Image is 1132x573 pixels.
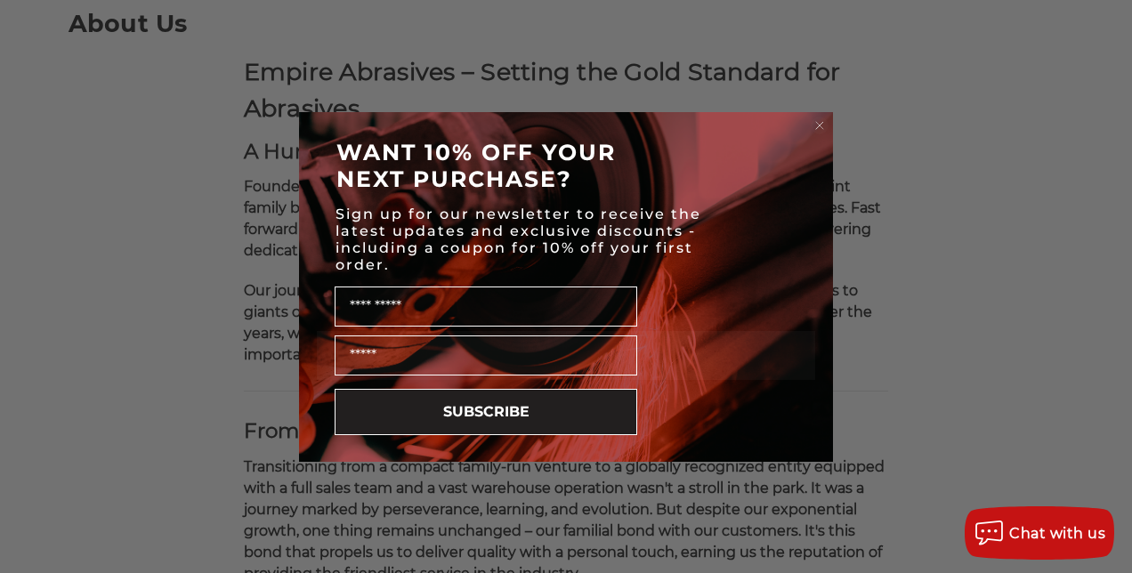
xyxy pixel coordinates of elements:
[335,389,637,435] button: SUBSCRIBE
[336,139,616,192] span: WANT 10% OFF YOUR NEXT PURCHASE?
[965,506,1114,560] button: Chat with us
[335,335,637,375] input: Email
[811,117,829,134] button: Close dialog
[336,206,701,273] span: Sign up for our newsletter to receive the latest updates and exclusive discounts - including a co...
[1009,525,1105,542] span: Chat with us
